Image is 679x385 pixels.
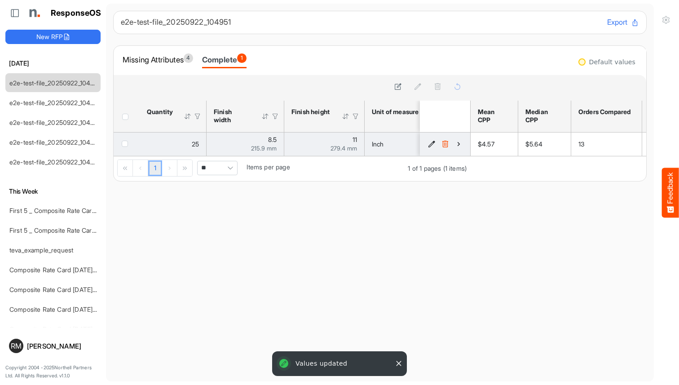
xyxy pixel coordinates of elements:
[525,108,561,124] div: Median CPP
[408,164,441,172] span: 1 of 1 pages
[525,140,542,148] span: $5.64
[394,359,403,368] button: Close
[571,133,642,156] td: 13 is template cell Column Header orders-compared
[251,145,277,152] span: 215.9 mm
[441,140,450,149] button: Delete
[352,112,360,120] div: Filter Icon
[372,108,419,116] div: Unit of measure
[197,161,238,175] span: Pagerdropdown
[331,145,357,152] span: 279.4 mm
[5,58,101,68] h6: [DATE]
[148,160,162,177] a: Page 1 of 1 Pages
[353,136,357,143] span: 11
[5,30,101,44] button: New RFP
[271,112,279,120] div: Filter Icon
[114,156,470,181] div: Pager Container
[162,160,177,176] div: Go to next page
[25,4,43,22] img: Northell
[207,133,284,156] td: 8.5 is template cell Column Header httpsnorthellcomontologiesmapping-rulesmeasurementhasfinishsiz...
[27,343,97,350] div: [PERSON_NAME]
[443,164,467,172] span: (1 items)
[177,160,192,176] div: Go to last page
[114,133,140,156] td: checkbox
[427,140,436,149] button: Edit
[9,226,126,234] a: First 5 _ Composite Rate Card [DATE] (2)
[518,133,571,156] td: $5.64 is template cell Column Header median-cpp
[662,168,679,217] button: Feedback
[274,353,405,374] div: Values updated
[194,112,202,120] div: Filter Icon
[9,207,126,214] a: First 5 _ Composite Rate Card [DATE] (2)
[121,18,600,26] h6: e2e-test-file_20250922_104951
[268,136,277,143] span: 8.5
[9,79,100,87] a: e2e-test-file_20250922_104951
[284,133,365,156] td: 11 is template cell Column Header httpsnorthellcomontologiesmapping-rulesmeasurementhasfinishsize...
[184,53,193,63] span: 4
[478,108,508,124] div: Mean CPP
[147,108,172,116] div: Quantity
[192,140,199,148] span: 25
[5,186,101,196] h6: This Week
[202,53,247,66] div: Complete
[5,364,101,380] p: Copyright 2004 - 2025 Northell Partners Ltd. All Rights Reserved. v 1.1.0
[578,108,632,116] div: Orders Compared
[9,286,116,293] a: Composite Rate Card [DATE]_smaller
[9,266,116,274] a: Composite Rate Card [DATE]_smaller
[291,108,330,116] div: Finish height
[420,133,472,156] td: 5cef4c5e-c4ff-474a-b204-c4720ab2061f is template cell Column Header
[123,53,193,66] div: Missing Attributes
[9,246,73,254] a: teva_example_request
[372,140,384,148] span: Inch
[454,140,463,149] button: View
[214,108,250,124] div: Finish width
[589,59,635,65] div: Default values
[11,342,22,350] span: RM
[237,53,247,63] span: 1
[118,160,133,176] div: Go to first page
[140,133,207,156] td: 25 is template cell Column Header httpsnorthellcomontologiesmapping-rulesorderhasquantity
[114,101,140,132] th: Header checkbox
[247,163,290,171] span: Items per page
[471,133,518,156] td: $4.57 is template cell Column Header mean-cpp
[9,119,101,126] a: e2e-test-file_20250922_104733
[478,140,494,148] span: $4.57
[9,158,100,166] a: e2e-test-file_20250922_104513
[51,9,101,18] h1: ResponseOS
[133,160,148,176] div: Go to previous page
[9,99,102,106] a: e2e-test-file_20250922_104840
[607,17,639,28] button: Export
[9,305,156,313] a: Composite Rate Card [DATE] mapping test_deleted
[578,140,584,148] span: 13
[365,133,454,156] td: Inch is template cell Column Header httpsnorthellcomontologiesmapping-rulesmeasurementhasunitofme...
[9,138,102,146] a: e2e-test-file_20250922_104604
